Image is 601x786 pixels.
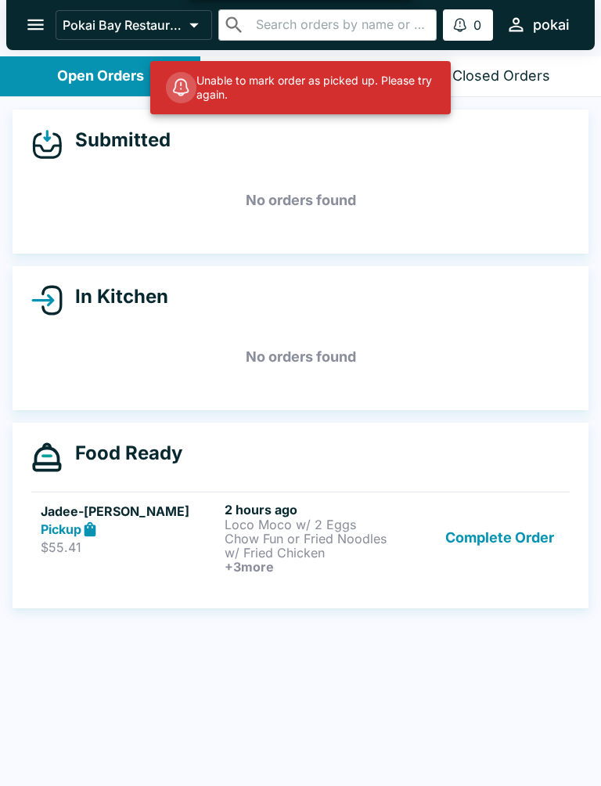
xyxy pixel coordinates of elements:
div: Closed Orders [452,67,550,85]
a: Jadee-[PERSON_NAME]Pickup$55.412 hours agoLoco Moco w/ 2 EggsChow Fun or Fried Noodles w/ Fried C... [31,492,570,583]
p: Chow Fun or Fried Noodles w/ Fried Chicken [225,532,402,560]
strong: Pickup [41,521,81,537]
h5: Jadee-[PERSON_NAME] [41,502,218,521]
p: Loco Moco w/ 2 Eggs [225,517,402,532]
div: Unable to mark order as picked up. Please try again. [166,66,438,110]
h5: No orders found [31,329,570,385]
p: $55.41 [41,539,218,555]
h4: Submitted [63,128,171,152]
h4: In Kitchen [63,285,168,308]
h4: Food Ready [63,442,182,465]
h6: + 3 more [225,560,402,574]
button: open drawer [16,5,56,45]
h6: 2 hours ago [225,502,402,517]
p: Pokai Bay Restaurant [63,17,183,33]
h5: No orders found [31,172,570,229]
p: 0 [473,17,481,33]
div: Open Orders [57,67,144,85]
button: Pokai Bay Restaurant [56,10,212,40]
div: pokai [533,16,570,34]
button: Complete Order [439,502,560,574]
button: pokai [499,8,576,41]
